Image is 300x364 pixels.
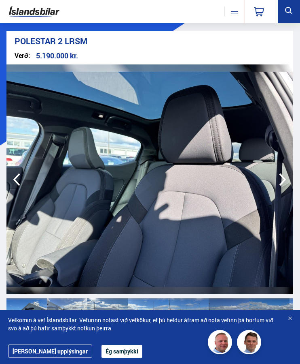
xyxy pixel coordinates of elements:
[15,35,56,47] span: Polestar
[36,52,78,60] div: 5.190.000 kr.
[209,331,233,355] img: siFngHWaQ9KaOqBr.png
[8,316,280,332] span: Velkomin á vef Íslandsbílar. Vefurinn notast við vefkökur, ef þú heldur áfram að nota vefinn þá h...
[58,35,87,47] span: 2 LRSM
[101,345,142,358] button: Ég samþykki
[9,3,59,20] img: G0Ugv5HjCgRt.svg
[6,64,293,294] img: 3557772.jpeg
[8,345,92,358] a: [PERSON_NAME] upplýsingar
[6,3,31,28] button: Opna LiveChat spjallviðmót
[15,52,30,59] div: Verð:
[238,331,262,355] img: FbJEzSuNWCJXmdc-.webp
